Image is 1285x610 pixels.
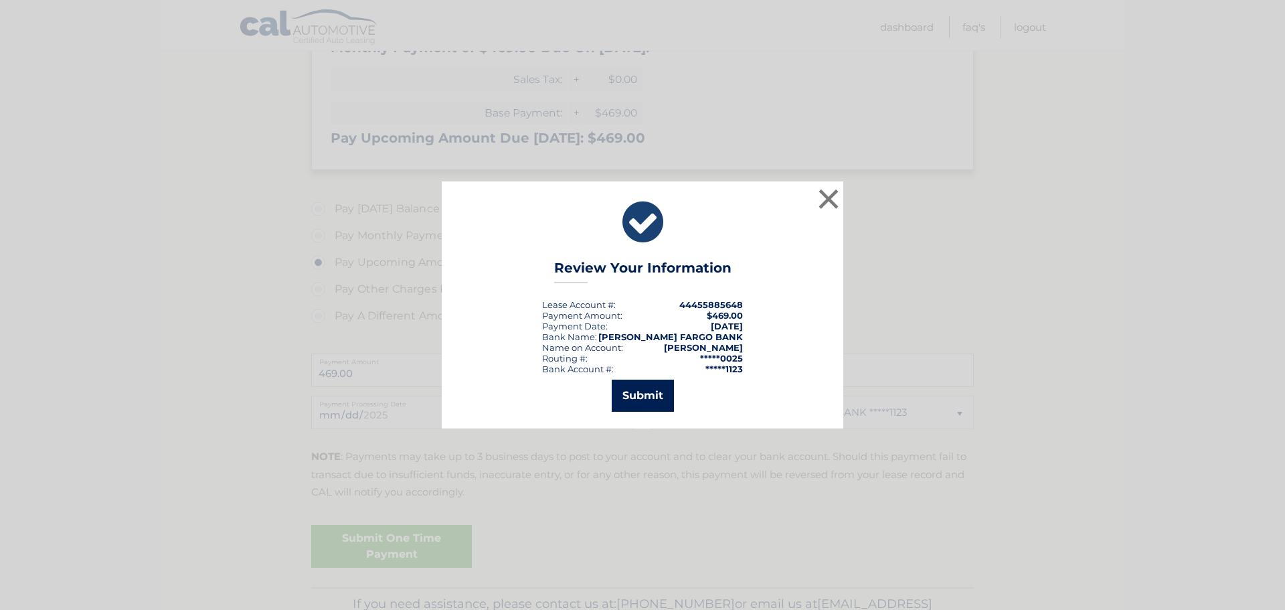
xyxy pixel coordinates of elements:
[711,321,743,331] span: [DATE]
[612,380,674,412] button: Submit
[542,299,616,310] div: Lease Account #:
[679,299,743,310] strong: 44455885648
[542,321,606,331] span: Payment Date
[542,331,597,342] div: Bank Name:
[542,364,614,374] div: Bank Account #:
[542,342,623,353] div: Name on Account:
[664,342,743,353] strong: [PERSON_NAME]
[815,185,842,212] button: ×
[554,260,732,283] h3: Review Your Information
[707,310,743,321] span: $469.00
[598,331,743,342] strong: [PERSON_NAME] FARGO BANK
[542,321,608,331] div: :
[542,310,622,321] div: Payment Amount:
[542,353,588,364] div: Routing #:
